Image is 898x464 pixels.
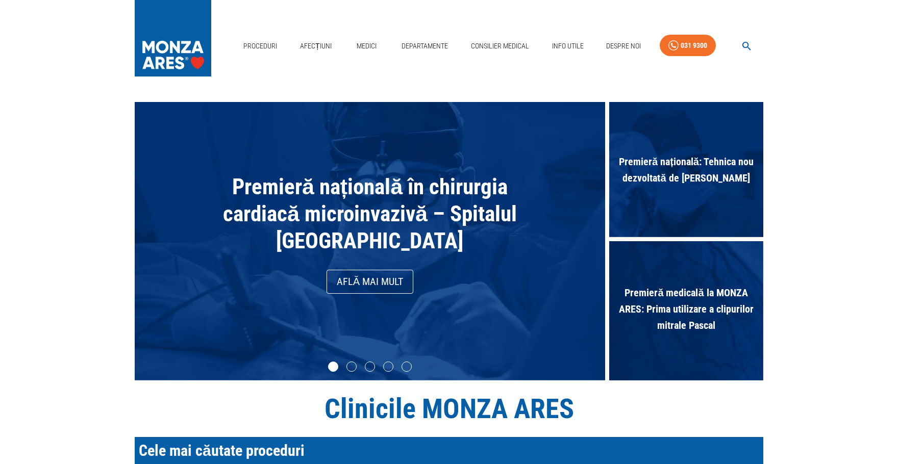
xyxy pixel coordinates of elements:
[548,36,588,57] a: Info Utile
[350,36,383,57] a: Medici
[223,174,517,253] span: Premieră națională în chirurgia cardiacă microinvazivă – Spitalul [GEOGRAPHIC_DATA]
[402,362,412,372] li: slide item 5
[346,362,357,372] li: slide item 2
[135,393,763,425] h1: Clinicile MONZA ARES
[602,36,645,57] a: Despre Noi
[327,270,413,294] a: Află mai mult
[660,35,716,57] a: 031 9300
[467,36,533,57] a: Consilier Medical
[296,36,336,57] a: Afecțiuni
[383,362,393,372] li: slide item 4
[609,148,763,191] span: Premieră națională: Tehnica nou dezvoltată de [PERSON_NAME]
[609,241,763,380] div: Premieră medicală la MONZA ARES: Prima utilizare a clipurilor mitrale Pascal
[609,279,763,339] span: Premieră medicală la MONZA ARES: Prima utilizare a clipurilor mitrale Pascal
[365,362,375,372] li: slide item 3
[681,39,707,52] div: 031 9300
[328,362,338,372] li: slide item 1
[397,36,452,57] a: Departamente
[139,442,305,459] span: Cele mai căutate proceduri
[239,36,281,57] a: Proceduri
[609,102,763,241] div: Premieră națională: Tehnica nou dezvoltată de [PERSON_NAME]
